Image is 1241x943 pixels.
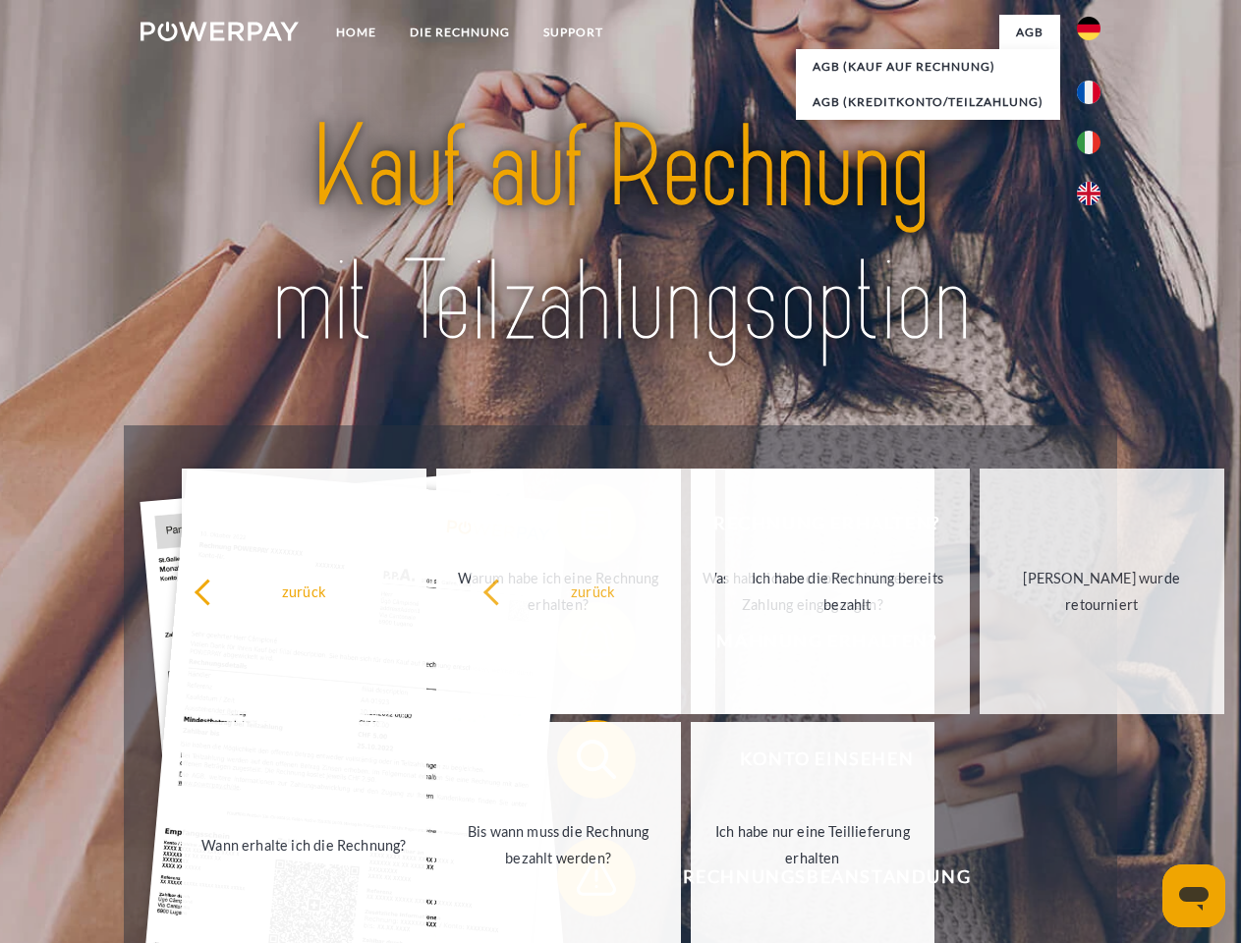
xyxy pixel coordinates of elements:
[1077,131,1100,154] img: it
[194,578,415,604] div: zurück
[737,565,958,618] div: Ich habe die Rechnung bereits bezahlt
[188,94,1053,376] img: title-powerpay_de.svg
[1077,17,1100,40] img: de
[482,578,704,604] div: zurück
[1162,864,1225,927] iframe: Schaltfläche zum Öffnen des Messaging-Fensters
[796,84,1060,120] a: AGB (Kreditkonto/Teilzahlung)
[393,15,527,50] a: DIE RECHNUNG
[703,818,924,871] div: Ich habe nur eine Teillieferung erhalten
[991,565,1213,618] div: [PERSON_NAME] wurde retourniert
[796,49,1060,84] a: AGB (Kauf auf Rechnung)
[999,15,1060,50] a: agb
[527,15,620,50] a: SUPPORT
[1077,182,1100,205] img: en
[141,22,299,41] img: logo-powerpay-white.svg
[194,831,415,858] div: Wann erhalte ich die Rechnung?
[448,818,669,871] div: Bis wann muss die Rechnung bezahlt werden?
[319,15,393,50] a: Home
[1077,81,1100,104] img: fr
[448,565,669,618] div: Warum habe ich eine Rechnung erhalten?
